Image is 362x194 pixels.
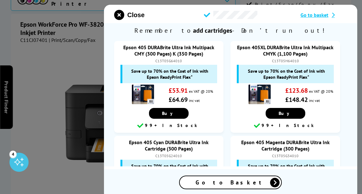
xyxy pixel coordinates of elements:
[237,153,334,158] div: C13T05G34010
[189,89,213,94] span: ex VAT @ 20%
[196,179,265,186] span: Go to Basket
[162,110,176,116] span: Buy
[237,58,334,63] div: C13T05H64010
[242,68,331,80] span: Save up to 70% on the Cost of Ink with Epson ReadyPrint Flex*
[179,176,282,189] a: Go to Basket
[242,163,331,175] span: Save up to 70% on the Cost of Ink with Epson ReadyPrint Flex*
[126,68,214,80] span: Save up to 70% on the Cost of Ink with Epson ReadyPrint Flex*
[120,153,217,158] div: C13T05G24010
[279,110,292,116] span: Buy
[126,163,214,175] span: Save up to 70% on the Cost of Ink with Epson ReadyPrint Flex*
[127,11,145,19] span: Close
[309,98,320,103] span: inc vat
[169,86,188,95] strong: £53.91
[193,26,232,35] b: add cartridges
[309,89,333,94] span: ex VAT @ 20%
[129,139,209,152] a: Epson 405 Cyan DURABrite Ultra Ink Cartridge (300 Pages)
[241,139,330,152] a: Epson 405 Magenta DURABrite Ultra Ink Cartridge (300 Pages)
[285,86,308,95] strong: £123.68
[301,12,347,18] a: Go to basket
[285,96,308,104] strong: £148.42
[114,10,145,20] button: close modal
[104,23,357,38] span: Remember to - Don’t run out!
[169,96,188,104] strong: £64.69
[234,122,337,130] div: 99+ In Stock
[301,12,328,18] span: Go to basket
[120,58,217,63] div: C13T05G64010
[123,44,214,57] a: Epson 405 DURABrite Ultra Ink Multipack CMY (300 Pages) K (350 Pages)
[132,83,154,105] img: Epson 405 DURABrite Ultra Ink Multipack CMY (300 Pages) K (350 Pages)
[117,122,221,130] div: 99+ In Stock
[237,44,333,57] a: Epson 405XL DURABrite Ultra Ink Multipack CMYK (1,100 Pages)
[10,151,16,157] div: 4
[189,98,200,103] span: inc vat
[249,83,271,105] img: Epson 405XL DURABrite Ultra Ink Multipack CMYK (1,100 Pages)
